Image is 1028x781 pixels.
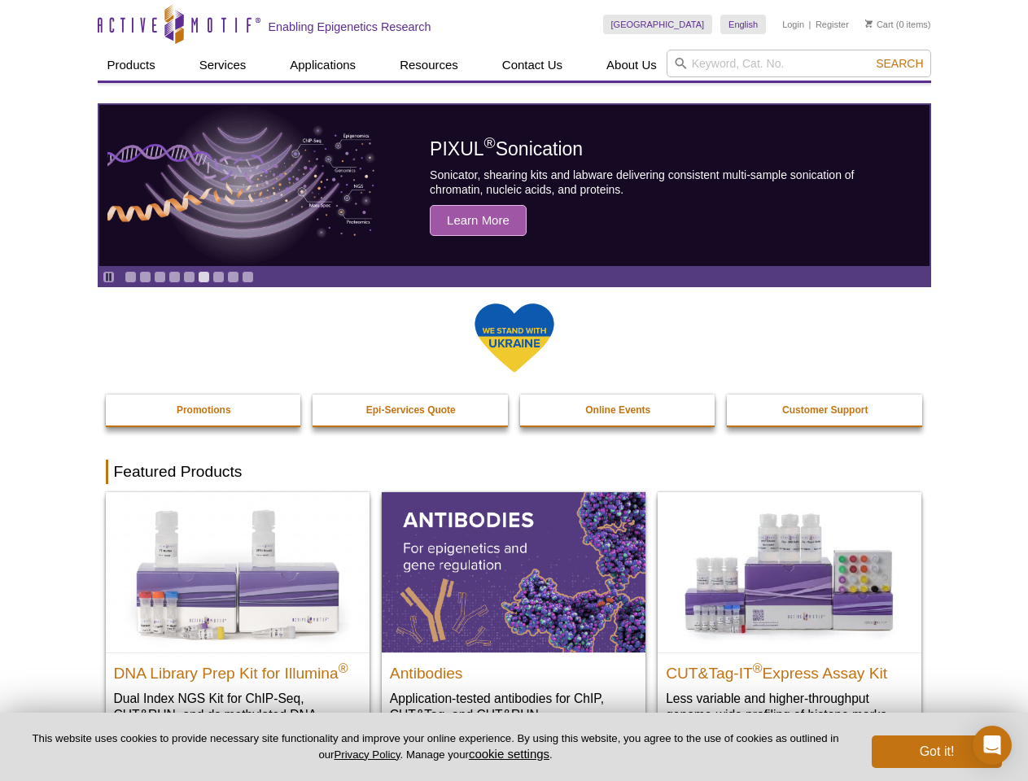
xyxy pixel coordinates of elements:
img: All Antibodies [382,492,645,652]
strong: Online Events [585,404,650,416]
h2: Featured Products [106,460,923,484]
a: Contact Us [492,50,572,81]
p: Sonicator, shearing kits and labware delivering consistent multi-sample sonication of chromatin, ... [430,168,892,197]
a: Promotions [106,395,303,425]
a: Customer Support [727,395,924,425]
a: [GEOGRAPHIC_DATA] [603,15,713,34]
span: Learn More [430,205,527,236]
a: Products [98,50,165,81]
li: | [809,15,811,34]
button: Search [871,56,928,71]
sup: ® [753,661,763,674]
a: Register [816,19,849,30]
h2: Antibodies [390,657,637,682]
a: Go to slide 1 [125,271,137,283]
p: Dual Index NGS Kit for ChIP-Seq, CUT&RUN, and ds methylated DNA assays. [114,690,361,740]
a: English [720,15,766,34]
strong: Promotions [177,404,231,416]
a: Epi-Services Quote [313,395,510,425]
img: CUT&Tag-IT® Express Assay Kit [658,492,921,652]
h2: DNA Library Prep Kit for Illumina [114,657,361,682]
a: Services [190,50,256,81]
sup: ® [339,661,348,674]
h2: Enabling Epigenetics Research [269,20,431,34]
a: DNA Library Prep Kit for Illumina DNA Library Prep Kit for Illumina® Dual Index NGS Kit for ChIP-... [106,492,370,755]
a: Toggle autoplay [103,271,115,283]
p: Application-tested antibodies for ChIP, CUT&Tag, and CUT&RUN. [390,690,637,723]
a: Go to slide 6 [198,271,210,283]
img: We Stand With Ukraine [474,302,555,374]
img: PIXUL sonication [107,104,376,267]
div: Open Intercom Messenger [973,726,1012,765]
a: Go to slide 3 [154,271,166,283]
a: All Antibodies Antibodies Application-tested antibodies for ChIP, CUT&Tag, and CUT&RUN. [382,492,645,739]
a: Go to slide 2 [139,271,151,283]
strong: Customer Support [782,404,868,416]
a: Go to slide 7 [212,271,225,283]
a: Go to slide 5 [183,271,195,283]
a: CUT&Tag-IT® Express Assay Kit CUT&Tag-IT®Express Assay Kit Less variable and higher-throughput ge... [658,492,921,739]
a: PIXUL sonication PIXUL®Sonication Sonicator, shearing kits and labware delivering consistent mult... [99,105,930,266]
h2: CUT&Tag-IT Express Assay Kit [666,657,913,682]
a: Go to slide 9 [242,271,254,283]
p: Less variable and higher-throughput genome-wide profiling of histone marks​. [666,690,913,723]
article: PIXUL Sonication [99,105,930,266]
p: This website uses cookies to provide necessary site functionality and improve your online experie... [26,731,845,762]
button: Got it! [872,735,1002,768]
img: DNA Library Prep Kit for Illumina [106,492,370,652]
a: Go to slide 4 [168,271,181,283]
input: Keyword, Cat. No. [667,50,931,77]
button: cookie settings [469,747,549,761]
a: Resources [390,50,468,81]
strong: Epi-Services Quote [366,404,456,416]
li: (0 items) [865,15,931,34]
a: About Us [597,50,667,81]
a: Online Events [520,395,717,425]
a: Login [782,19,804,30]
sup: ® [484,135,496,152]
a: Privacy Policy [334,748,400,761]
span: Search [876,57,923,70]
img: Your Cart [865,20,873,28]
a: Cart [865,19,894,30]
a: Applications [280,50,365,81]
span: PIXUL Sonication [430,138,583,159]
a: Go to slide 8 [227,271,239,283]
